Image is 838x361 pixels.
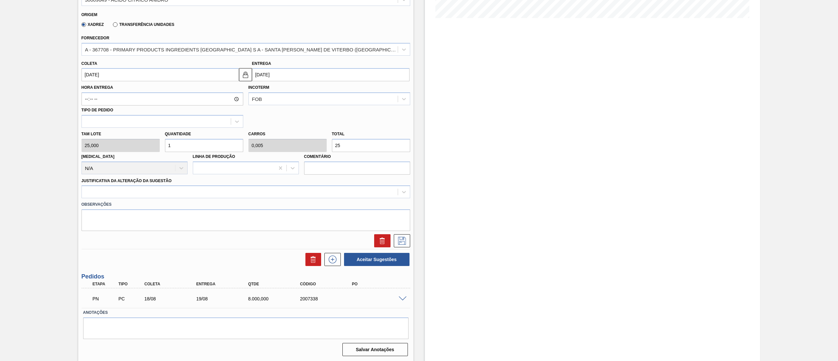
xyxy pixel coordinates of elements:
[252,96,262,102] div: FOB
[82,154,115,159] label: [MEDICAL_DATA]
[304,152,410,161] label: Comentário
[341,252,410,267] div: Aceitar Sugestões
[143,296,202,301] div: 18/08/2025
[82,83,243,92] label: Hora Entrega
[252,68,410,81] input: dd/mm/yyyy
[350,282,410,286] div: PO
[91,282,119,286] div: Etapa
[82,22,104,27] label: Xadrez
[113,22,174,27] label: Transferência Unidades
[165,132,191,136] label: Quantidade
[82,108,113,112] label: Tipo de pedido
[93,296,118,301] p: PN
[82,273,410,280] h3: Pedidos
[246,282,306,286] div: Qtde
[344,253,410,266] button: Aceitar Sugestões
[242,71,249,79] img: locked
[82,12,98,17] label: Origem
[194,282,254,286] div: Entrega
[391,234,410,247] div: Salvar Sugestão
[82,200,410,209] label: Observações
[82,129,160,139] label: Tam lote
[91,292,119,306] div: Pedido em Negociação
[248,132,265,136] label: Carros
[143,282,202,286] div: Coleta
[342,343,408,356] button: Salvar Anotações
[239,68,252,81] button: locked
[117,296,145,301] div: Pedido de Compra
[371,234,391,247] div: Excluir Sugestão
[82,61,97,66] label: Coleta
[248,85,269,90] label: Incoterm
[246,296,306,301] div: 8.000,000
[83,308,409,317] label: Anotações
[252,61,271,66] label: Entrega
[298,282,357,286] div: Código
[321,253,341,266] div: Nova sugestão
[193,154,235,159] label: Linha de Produção
[298,296,357,301] div: 2007338
[332,132,345,136] label: Total
[85,47,398,52] div: A - 367708 - PRIMARY PRODUCTS INGREDIENTS [GEOGRAPHIC_DATA] S A - SANTA [PERSON_NAME] DE VITERBO ...
[82,36,109,40] label: Fornecedor
[82,68,239,81] input: dd/mm/yyyy
[82,179,172,183] label: Justificativa da Alteração da Sugestão
[194,296,254,301] div: 19/08/2025
[302,253,321,266] div: Excluir Sugestões
[117,282,145,286] div: Tipo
